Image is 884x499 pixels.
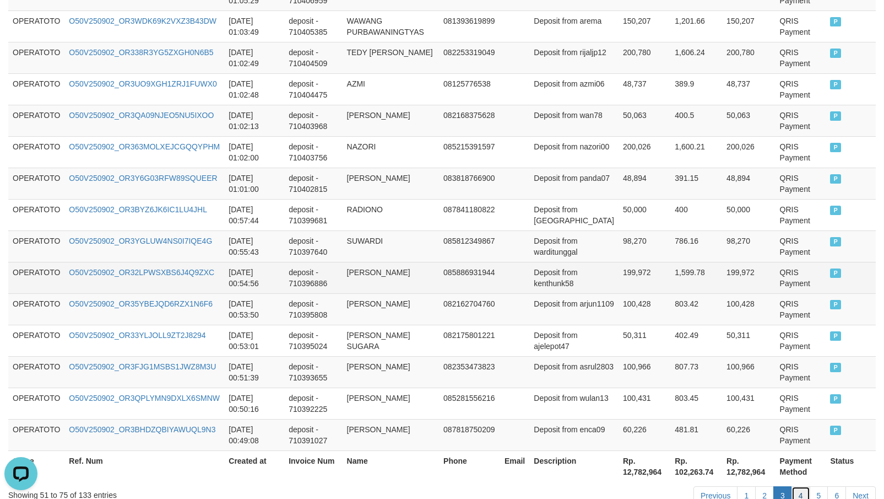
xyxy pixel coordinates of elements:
td: 085812349867 [439,230,500,262]
th: Description [529,450,619,482]
td: 150,207 [619,10,670,42]
td: 085281556216 [439,388,500,419]
td: TEDY [PERSON_NAME] [343,42,440,73]
td: deposit - 710405385 [284,10,342,42]
a: O50V250902_OR3Y6G03RFW89SQUEER [69,174,217,183]
td: [PERSON_NAME] [343,105,440,136]
th: Phone [439,450,500,482]
td: [PERSON_NAME] [343,168,440,199]
td: 50,311 [619,325,670,356]
a: O50V250902_OR33YLJOLL9ZT2J8294 [69,331,205,340]
td: 1,606.24 [670,42,722,73]
td: deposit - 710403968 [284,105,342,136]
span: PAID [830,269,841,278]
td: deposit - 710397640 [284,230,342,262]
td: 481.81 [670,419,722,450]
td: [PERSON_NAME] [343,419,440,450]
td: [PERSON_NAME] [343,262,440,293]
td: QRIS Payment [775,73,826,105]
span: PAID [830,394,841,404]
td: deposit - 710396886 [284,262,342,293]
td: 100,428 [619,293,670,325]
td: 200,780 [722,42,775,73]
th: Ref. Num [64,450,224,482]
td: [PERSON_NAME] [343,293,440,325]
td: 1,599.78 [670,262,722,293]
th: Payment Method [775,450,826,482]
td: 98,270 [619,230,670,262]
span: PAID [830,363,841,372]
span: PAID [830,426,841,435]
td: 48,737 [722,73,775,105]
td: [DATE] 00:51:39 [224,356,284,388]
td: QRIS Payment [775,356,826,388]
td: OPERATOTO [8,325,64,356]
td: 1,600.21 [670,136,722,168]
td: 087841180822 [439,199,500,230]
td: 082162704760 [439,293,500,325]
td: QRIS Payment [775,136,826,168]
td: OPERATOTO [8,262,64,293]
td: 085215391597 [439,136,500,168]
td: [DATE] 00:54:56 [224,262,284,293]
a: O50V250902_OR3QPLYMN9DXLX6SMNW [69,394,220,403]
th: Created at [224,450,284,482]
td: Deposit from nazori00 [529,136,619,168]
td: Deposit from warditunggal [529,230,619,262]
td: 199,972 [619,262,670,293]
td: Deposit from rijaljp12 [529,42,619,73]
td: 1,201.66 [670,10,722,42]
td: 100,431 [722,388,775,419]
td: OPERATOTO [8,356,64,388]
td: [DATE] 01:03:49 [224,10,284,42]
td: 391.15 [670,168,722,199]
a: O50V250902_OR3BHDZQBIYAWUQL9N3 [69,425,215,434]
a: O50V250902_OR3BYZ6JK6IC1LU4JHL [69,205,207,214]
td: deposit - 710402815 [284,168,342,199]
td: Deposit from [GEOGRAPHIC_DATA] [529,199,619,230]
td: QRIS Payment [775,199,826,230]
td: OPERATOTO [8,388,64,419]
td: QRIS Payment [775,325,826,356]
th: Status [826,450,876,482]
td: 803.45 [670,388,722,419]
td: 082175801221 [439,325,500,356]
td: Deposit from wulan13 [529,388,619,419]
td: OPERATOTO [8,105,64,136]
td: QRIS Payment [775,293,826,325]
td: 100,966 [619,356,670,388]
td: Deposit from ajelepot47 [529,325,619,356]
td: 100,431 [619,388,670,419]
span: PAID [830,237,841,246]
span: PAID [830,111,841,121]
span: PAID [830,17,841,26]
th: Rp. 102,263.74 [670,450,722,482]
td: 100,428 [722,293,775,325]
td: [DATE] 00:53:01 [224,325,284,356]
td: 400 [670,199,722,230]
td: 50,063 [619,105,670,136]
td: [DATE] 01:02:49 [224,42,284,73]
td: [PERSON_NAME] [343,388,440,419]
td: deposit - 710404509 [284,42,342,73]
a: O50V250902_OR3UO9XGH1ZRJ1FUWX0 [69,79,216,88]
a: O50V250902_OR32LPWSXBS6J4Q9ZXC [69,268,214,277]
th: Game [8,450,64,482]
td: OPERATOTO [8,42,64,73]
td: OPERATOTO [8,230,64,262]
td: [DATE] 00:53:50 [224,293,284,325]
td: 389.9 [670,73,722,105]
td: Deposit from asrul2803 [529,356,619,388]
td: Deposit from kenthunk58 [529,262,619,293]
td: [DATE] 00:55:43 [224,230,284,262]
td: OPERATOTO [8,73,64,105]
td: QRIS Payment [775,388,826,419]
td: Deposit from arjun1109 [529,293,619,325]
td: deposit - 710404475 [284,73,342,105]
td: WAWANG PURBAWANINGTYAS [343,10,440,42]
td: NAZORI [343,136,440,168]
td: QRIS Payment [775,42,826,73]
td: 48,894 [619,168,670,199]
th: Invoice Num [284,450,342,482]
td: QRIS Payment [775,168,826,199]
